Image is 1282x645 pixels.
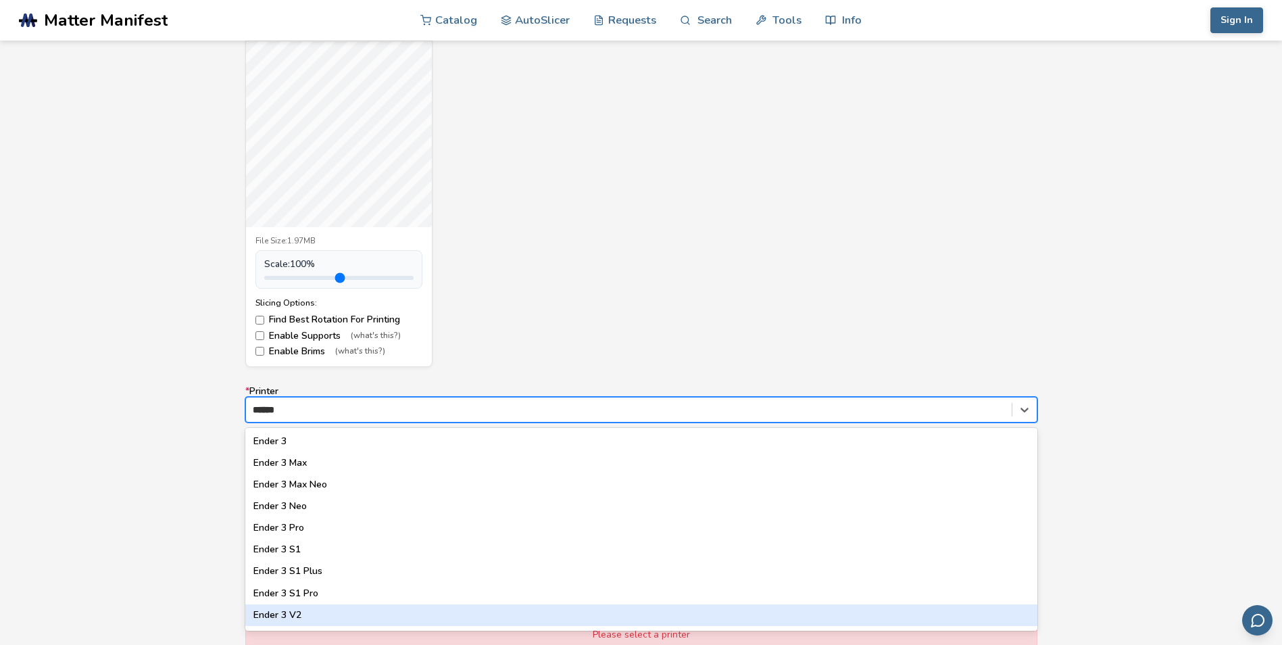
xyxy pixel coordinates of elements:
[245,517,1037,539] div: Ender 3 Pro
[245,496,1037,517] div: Ender 3 Neo
[255,237,422,246] div: File Size: 1.97MB
[255,331,422,341] label: Enable Supports
[255,331,264,340] input: Enable Supports(what's this?)
[255,298,422,308] div: Slicing Options:
[245,474,1037,496] div: Ender 3 Max Neo
[1210,7,1263,33] button: Sign In
[245,583,1037,604] div: Ender 3 S1 Pro
[255,346,422,357] label: Enable Brims
[253,404,283,415] input: *PrinterEnder 3Ender 3 MaxEnder 3 Max NeoEnder 3 NeoEnder 3 ProEnder 3 S1Ender 3 S1 PlusEnder 3 S...
[44,11,168,30] span: Matter Manifest
[245,386,1037,423] label: Printer
[245,452,1037,474] div: Ender 3 Max
[255,347,264,356] input: Enable Brims(what's this?)
[264,259,315,270] span: Scale: 100 %
[255,314,422,325] label: Find Best Rotation For Printing
[245,604,1037,626] div: Ender 3 V2
[335,347,385,356] span: (what's this?)
[351,331,401,341] span: (what's this?)
[255,316,264,325] input: Find Best Rotation For Printing
[245,560,1037,582] div: Ender 3 S1 Plus
[245,539,1037,560] div: Ender 3 S1
[1242,605,1273,636] button: Send feedback via email
[245,431,1037,452] div: Ender 3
